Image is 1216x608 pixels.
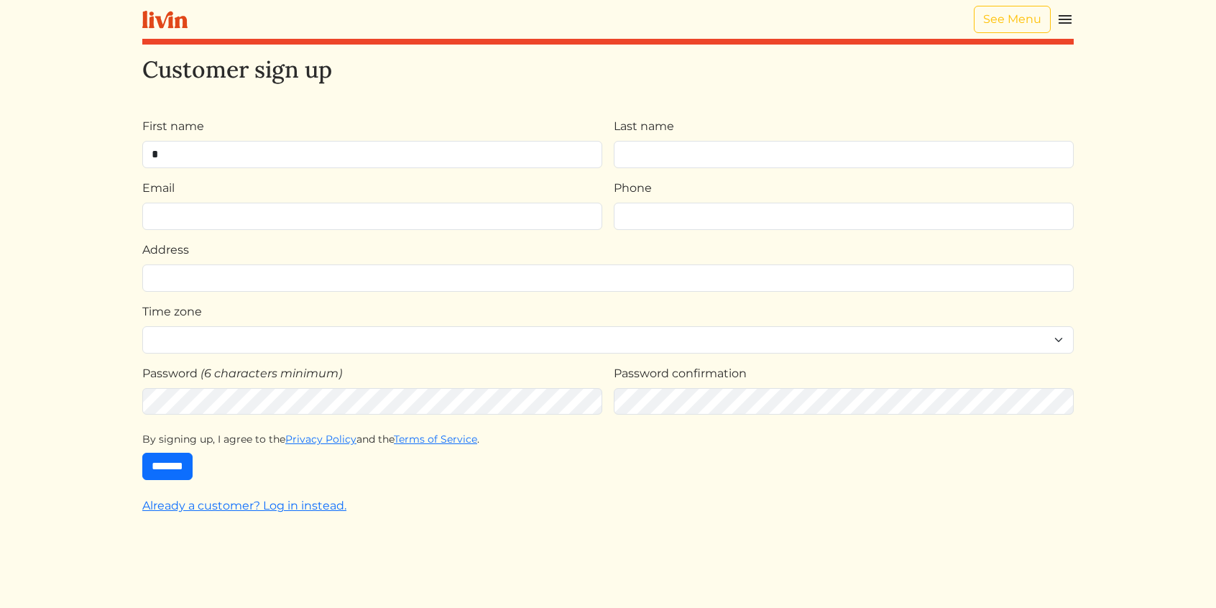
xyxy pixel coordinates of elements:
[142,365,198,382] label: Password
[142,499,346,512] a: Already a customer? Log in instead.
[142,118,204,135] label: First name
[974,6,1051,33] a: See Menu
[142,241,189,259] label: Address
[142,303,202,321] label: Time zone
[614,180,652,197] label: Phone
[1056,11,1074,28] img: menu_hamburger-cb6d353cf0ecd9f46ceae1c99ecbeb4a00e71ca567a856bd81f57e9d8c17bb26.svg
[614,365,747,382] label: Password confirmation
[614,118,674,135] label: Last name
[142,11,188,29] img: livin-logo-a0d97d1a881af30f6274990eb6222085a2533c92bbd1e4f22c21b4f0d0e3210c.svg
[201,367,342,380] em: (6 characters minimum)
[142,432,1074,447] div: By signing up, I agree to the and the .
[142,180,175,197] label: Email
[394,433,477,446] a: Terms of Service
[142,56,1074,83] h2: Customer sign up
[285,433,356,446] a: Privacy Policy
